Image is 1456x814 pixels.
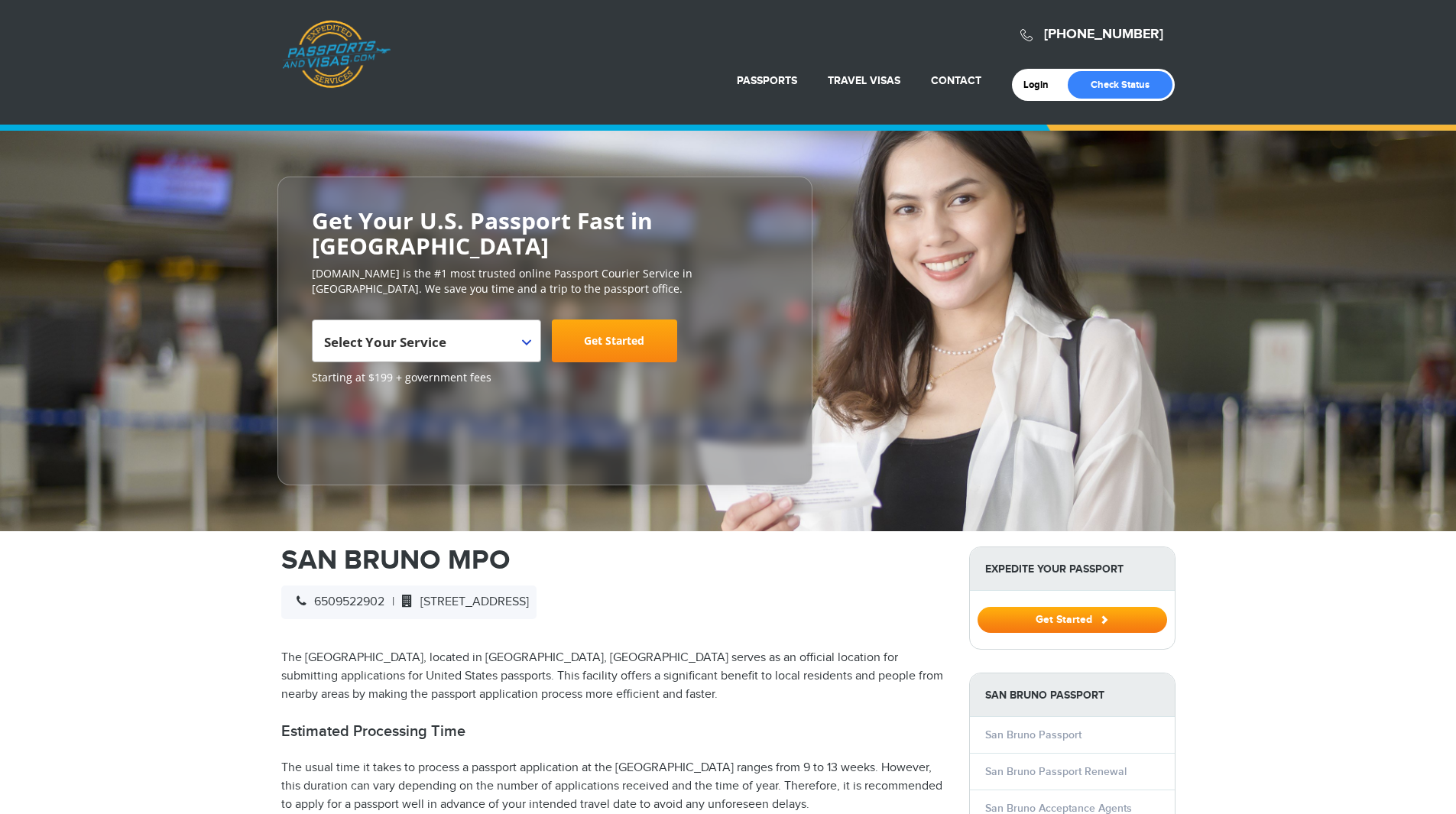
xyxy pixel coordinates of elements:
[324,326,525,368] span: Select Your Service
[1068,71,1172,99] a: Check Status
[312,266,778,297] p: [DOMAIN_NAME] is the #1 most trusted online Passport Courier Service in [GEOGRAPHIC_DATA]. We sav...
[985,728,1081,741] a: San Bruno Passport
[281,759,946,814] p: The usual time it takes to process a passport application at the [GEOGRAPHIC_DATA] ranges from 9 ...
[282,20,391,89] a: Passports & [DOMAIN_NAME]
[970,547,1175,591] strong: Expedite Your Passport
[324,333,446,351] span: Select Your Service
[985,765,1127,778] a: San Bruno Passport Renewal
[1023,79,1059,91] a: Login
[978,607,1167,633] button: Get Started
[281,722,946,741] h2: Estimated Processing Time
[394,595,529,609] span: [STREET_ADDRESS]
[312,393,426,469] iframe: Customer reviews powered by Trustpilot
[312,370,778,385] span: Starting at $199 + government fees
[312,319,541,362] span: Select Your Service
[281,649,946,704] p: The [GEOGRAPHIC_DATA], located in [GEOGRAPHIC_DATA], [GEOGRAPHIC_DATA] serves as an official loca...
[978,613,1167,625] a: Get Started
[289,595,384,609] span: 6509522902
[281,585,537,619] div: |
[737,74,797,87] a: Passports
[828,74,900,87] a: Travel Visas
[312,208,778,258] h2: Get Your U.S. Passport Fast in [GEOGRAPHIC_DATA]
[281,546,946,574] h1: SAN BRUNO MPO
[1044,26,1163,43] a: [PHONE_NUMBER]
[970,673,1175,717] strong: San Bruno Passport
[552,319,677,362] a: Get Started
[931,74,981,87] a: Contact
